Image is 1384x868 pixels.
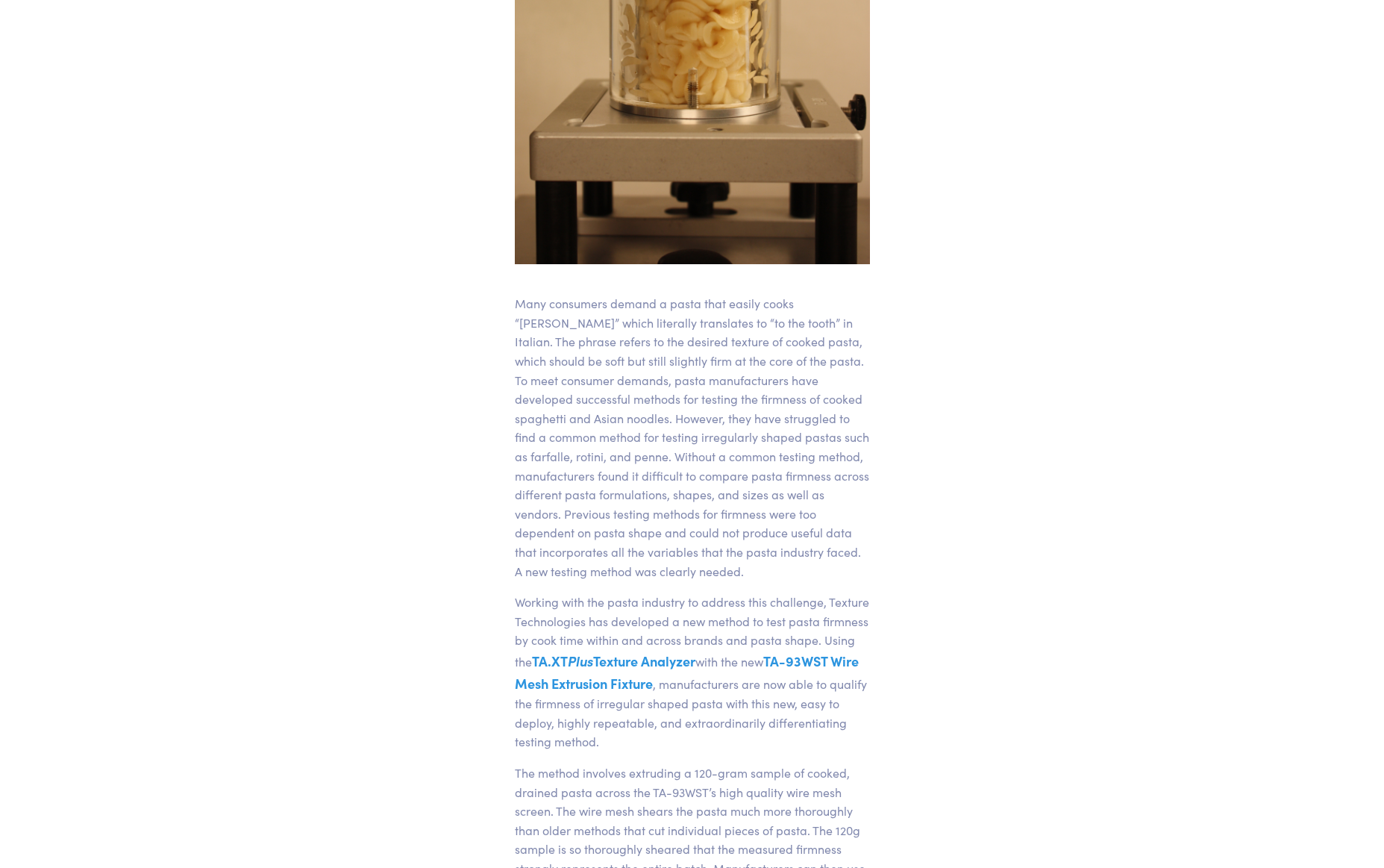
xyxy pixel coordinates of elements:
p: Working with the pasta industry to address this challenge, Texture Technologies has developed a n... [515,593,870,752]
em: Plus [568,652,593,670]
p: Many consumers demand a pasta that easily cooks “[PERSON_NAME]” which literally translates to “to... [515,294,870,581]
a: TA-93WST Wire Mesh Extrusion Fixture [515,652,859,693]
a: TA.XTPlusTexture Analyzer [532,652,695,670]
